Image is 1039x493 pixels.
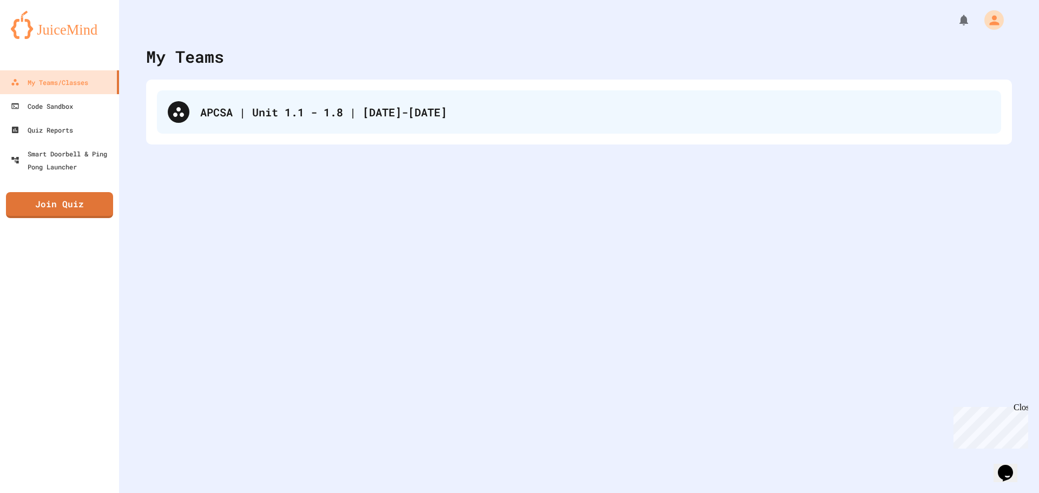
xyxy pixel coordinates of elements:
div: Smart Doorbell & Ping Pong Launcher [11,147,115,173]
div: APCSA | Unit 1.1 - 1.8 | [DATE]-[DATE] [157,90,1001,134]
div: My Account [973,8,1007,32]
div: Code Sandbox [11,100,73,113]
div: My Teams/Classes [11,76,88,89]
img: logo-orange.svg [11,11,108,39]
div: Quiz Reports [11,123,73,136]
div: Chat with us now!Close [4,4,75,69]
iframe: chat widget [949,403,1028,449]
div: My Notifications [937,11,973,29]
div: My Teams [146,44,224,69]
iframe: chat widget [994,450,1028,482]
div: APCSA | Unit 1.1 - 1.8 | [DATE]-[DATE] [200,104,990,120]
a: Join Quiz [6,192,113,218]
